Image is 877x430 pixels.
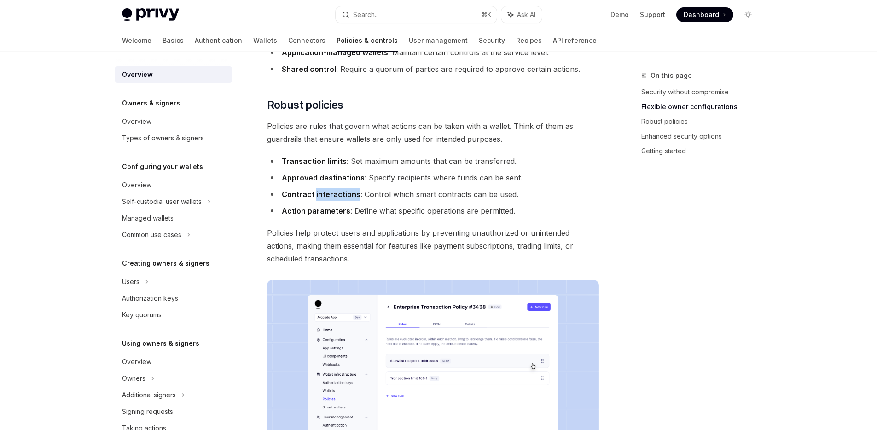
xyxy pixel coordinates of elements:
a: Overview [115,354,232,370]
a: Authorization keys [115,290,232,307]
div: Types of owners & signers [122,133,204,144]
button: Ask AI [501,6,542,23]
strong: Application-managed wallets [282,48,388,57]
span: Policies help protect users and applications by preventing unauthorized or unintended actions, ma... [267,227,599,265]
a: Overview [115,66,232,83]
li: : Require a quorum of parties are required to approve certain actions. [267,63,599,76]
div: Managed wallets [122,213,174,224]
a: Policies & controls [337,29,398,52]
strong: Contract interactions [282,190,360,199]
div: Search... [353,9,379,20]
a: Managed wallets [115,210,232,227]
a: Authentication [195,29,242,52]
a: Support [640,10,665,19]
span: Ask AI [517,10,535,19]
div: Users [122,276,139,287]
button: Toggle dark mode [741,7,755,22]
span: Dashboard [684,10,719,19]
div: Overview [122,356,151,367]
a: Welcome [122,29,151,52]
a: Flexible owner configurations [641,99,763,114]
a: Getting started [641,144,763,158]
a: Key quorums [115,307,232,323]
h5: Creating owners & signers [122,258,209,269]
h5: Owners & signers [122,98,180,109]
span: Policies are rules that govern what actions can be taken with a wallet. Think of them as guardrai... [267,120,599,145]
a: Basics [163,29,184,52]
div: Overview [122,69,153,80]
div: Additional signers [122,389,176,401]
li: : Maintain certain controls at the service level. [267,46,599,59]
h5: Configuring your wallets [122,161,203,172]
li: : Define what specific operations are permitted. [267,204,599,217]
div: Signing requests [122,406,173,417]
li: : Control which smart contracts can be used. [267,188,599,201]
img: light logo [122,8,179,21]
a: User management [409,29,468,52]
h5: Using owners & signers [122,338,199,349]
li: : Specify recipients where funds can be sent. [267,171,599,184]
strong: Approved destinations [282,173,365,182]
a: Enhanced security options [641,129,763,144]
a: Overview [115,177,232,193]
a: Recipes [516,29,542,52]
span: Robust policies [267,98,343,112]
div: Key quorums [122,309,162,320]
div: Overview [122,116,151,127]
a: Wallets [253,29,277,52]
strong: Action parameters [282,206,350,215]
span: On this page [650,70,692,81]
div: Owners [122,373,145,384]
div: Self-custodial user wallets [122,196,202,207]
strong: Transaction limits [282,157,347,166]
a: Security [479,29,505,52]
a: Connectors [288,29,325,52]
button: Search...⌘K [336,6,497,23]
strong: Shared control [282,64,336,74]
a: Overview [115,113,232,130]
a: API reference [553,29,597,52]
span: ⌘ K [482,11,491,18]
a: Demo [610,10,629,19]
a: Signing requests [115,403,232,420]
div: Overview [122,180,151,191]
div: Common use cases [122,229,181,240]
a: Security without compromise [641,85,763,99]
li: : Set maximum amounts that can be transferred. [267,155,599,168]
a: Types of owners & signers [115,130,232,146]
div: Authorization keys [122,293,178,304]
a: Dashboard [676,7,733,22]
a: Robust policies [641,114,763,129]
